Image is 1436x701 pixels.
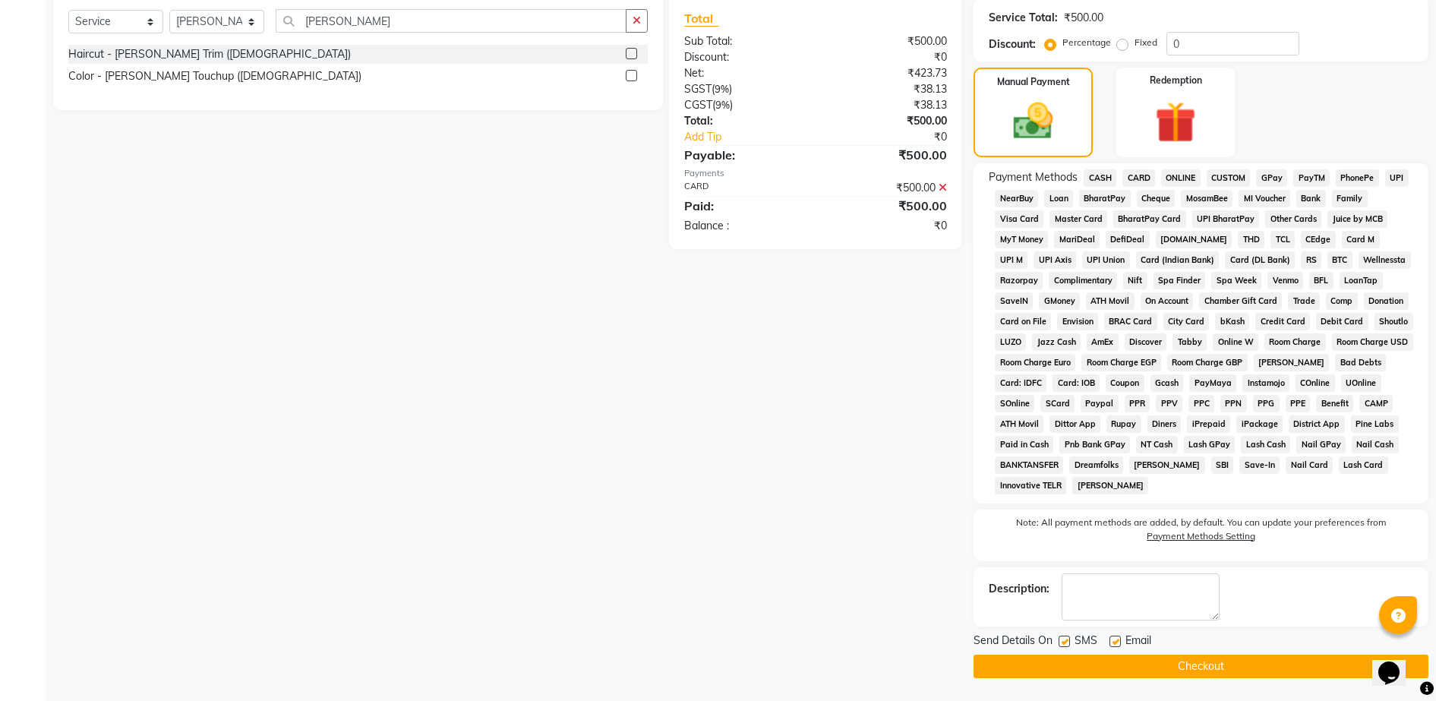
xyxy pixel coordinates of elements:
[673,97,816,113] div: ( )
[1265,210,1321,228] span: Other Cards
[1184,436,1236,453] span: Lash GPay
[1106,415,1141,433] span: Rupay
[1211,456,1234,474] span: SBI
[1181,190,1232,207] span: MosamBee
[1113,210,1186,228] span: BharatPay Card
[1057,313,1098,330] span: Envision
[1301,231,1336,248] span: CEdge
[816,180,958,196] div: ₹500.00
[1062,36,1111,49] label: Percentage
[1189,374,1236,392] span: PayMaya
[1049,210,1107,228] span: Master Card
[995,354,1075,371] span: Room Charge Euro
[1156,395,1182,412] span: PPV
[1122,169,1155,187] span: CARD
[1293,169,1330,187] span: PayTM
[1081,354,1161,371] span: Room Charge EGP
[995,251,1027,269] span: UPI M
[1316,395,1353,412] span: Benefit
[995,190,1038,207] span: NearBuy
[816,146,958,164] div: ₹500.00
[816,33,958,49] div: ₹500.00
[1054,231,1100,248] span: MariDeal
[995,333,1026,351] span: LUZO
[1137,190,1176,207] span: Cheque
[1332,190,1368,207] span: Family
[1082,251,1130,269] span: UPI Union
[1225,251,1295,269] span: Card (DL Bank)
[1385,169,1409,187] span: UPI
[1192,210,1260,228] span: UPI BharatPay
[1255,313,1310,330] span: Credit Card
[989,581,1049,597] div: Description:
[1125,633,1151,652] span: Email
[684,11,719,27] span: Total
[1106,231,1150,248] span: DefiDeal
[1172,333,1207,351] span: Tabby
[1163,313,1210,330] span: City Card
[68,46,351,62] div: Haircut - [PERSON_NAME] Trim ([DEMOGRAPHIC_DATA])
[995,374,1046,392] span: Card: IDFC
[816,97,958,113] div: ₹38.13
[1075,633,1097,652] span: SMS
[673,197,816,215] div: Paid:
[673,113,816,129] div: Total:
[995,210,1043,228] span: Visa Card
[1032,333,1081,351] span: Jazz Cash
[1049,415,1100,433] span: Dittor App
[816,49,958,65] div: ₹0
[1001,98,1065,144] img: _cash.svg
[1136,436,1178,453] span: NT Cash
[1039,292,1080,310] span: GMoney
[1161,169,1201,187] span: ONLINE
[1239,190,1290,207] span: MI Voucher
[1236,415,1283,433] span: iPackage
[673,33,816,49] div: Sub Total:
[276,9,626,33] input: Search or Scan
[1123,272,1147,289] span: Nift
[995,415,1043,433] span: ATH Movil
[1327,251,1352,269] span: BTC
[1072,477,1148,494] span: [PERSON_NAME]
[1327,210,1387,228] span: Juice by MCB
[1199,292,1282,310] span: Chamber Gift Card
[1106,374,1144,392] span: Coupon
[1256,169,1287,187] span: GPay
[1254,354,1330,371] span: [PERSON_NAME]
[1141,292,1194,310] span: On Account
[68,68,361,84] div: Color - [PERSON_NAME] Touchup ([DEMOGRAPHIC_DATA])
[1135,36,1157,49] label: Fixed
[1374,313,1413,330] span: Shoutlo
[1316,313,1368,330] span: Debit Card
[989,36,1036,52] div: Discount:
[1150,74,1202,87] label: Redemption
[989,516,1413,549] label: Note: All payment methods are added, by default. You can update your preferences from
[1309,272,1333,289] span: BFL
[1187,415,1230,433] span: iPrepaid
[1086,292,1135,310] span: ATH Movil
[816,81,958,97] div: ₹38.13
[1296,190,1326,207] span: Bank
[1136,251,1220,269] span: Card (Indian Bank)
[816,65,958,81] div: ₹423.73
[997,75,1070,89] label: Manual Payment
[995,436,1053,453] span: Paid in Cash
[1150,374,1184,392] span: Gcash
[1188,395,1214,412] span: PPC
[1364,292,1409,310] span: Donation
[840,129,959,145] div: ₹0
[1296,436,1346,453] span: Nail GPay
[1372,640,1421,686] iframe: chat widget
[1213,333,1258,351] span: Online W
[1167,354,1248,371] span: Room Charge GBP
[684,98,712,112] span: CGST
[1289,415,1345,433] span: District App
[1220,395,1247,412] span: PPN
[816,197,958,215] div: ₹500.00
[816,218,958,234] div: ₹0
[673,180,816,196] div: CARD
[974,633,1053,652] span: Send Details On
[1264,333,1326,351] span: Room Charge
[1154,272,1206,289] span: Spa Finder
[673,218,816,234] div: Balance :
